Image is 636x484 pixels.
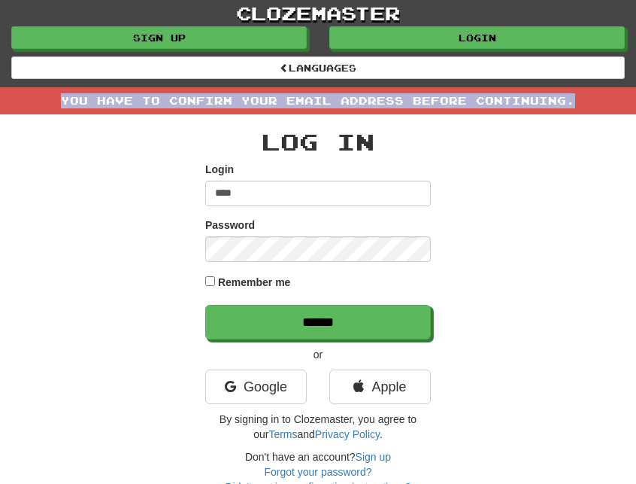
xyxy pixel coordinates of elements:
a: Languages [11,56,625,79]
label: Remember me [218,275,291,290]
a: Privacy Policy [315,428,380,440]
a: Terms [268,428,297,440]
label: Login [205,162,234,177]
a: Forgot your password? [264,466,371,478]
p: or [205,347,431,362]
h2: Log In [205,129,431,154]
a: Apple [329,370,431,404]
p: By signing in to Clozemaster, you agree to our and . [205,412,431,442]
label: Password [205,218,255,233]
a: Sign up [11,26,307,49]
a: Google [205,370,307,404]
a: Sign up [356,451,391,463]
a: Login [329,26,625,49]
